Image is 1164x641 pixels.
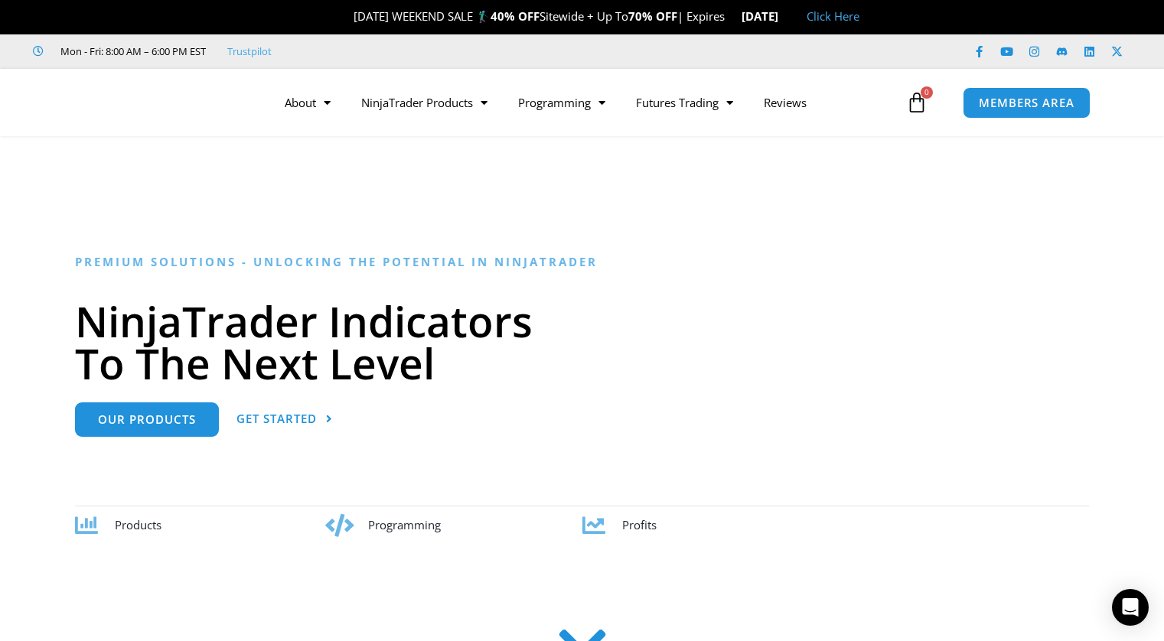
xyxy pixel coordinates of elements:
a: Reviews [748,85,822,120]
span: Profits [622,517,657,532]
a: Futures Trading [621,85,748,120]
a: Trustpilot [227,42,272,60]
img: 🏭 [779,11,791,22]
a: Get Started [236,402,333,437]
span: Programming [368,517,441,532]
span: Mon - Fri: 8:00 AM – 6:00 PM EST [57,42,206,60]
a: Our Products [75,402,219,437]
span: MEMBERS AREA [979,97,1074,109]
strong: 40% OFF [491,8,540,24]
span: [DATE] WEEKEND SALE 🏌️‍♂️ Sitewide + Up To | Expires [337,8,741,24]
span: Products [115,517,161,532]
img: 🎉 [341,11,353,22]
span: 0 [921,86,933,99]
span: Get Started [236,413,317,425]
h1: NinjaTrader Indicators To The Next Level [75,300,1089,384]
a: Click Here [807,8,859,24]
strong: 70% OFF [628,8,677,24]
a: About [269,85,346,120]
span: Our Products [98,414,196,425]
img: ⌛ [726,11,738,22]
nav: Menu [269,85,902,120]
img: LogoAI | Affordable Indicators – NinjaTrader [57,75,221,130]
div: Open Intercom Messenger [1112,589,1149,626]
h6: Premium Solutions - Unlocking the Potential in NinjaTrader [75,255,1089,269]
a: Programming [503,85,621,120]
a: 0 [883,80,950,125]
strong: [DATE] [742,8,791,24]
a: MEMBERS AREA [963,87,1091,119]
a: NinjaTrader Products [346,85,503,120]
